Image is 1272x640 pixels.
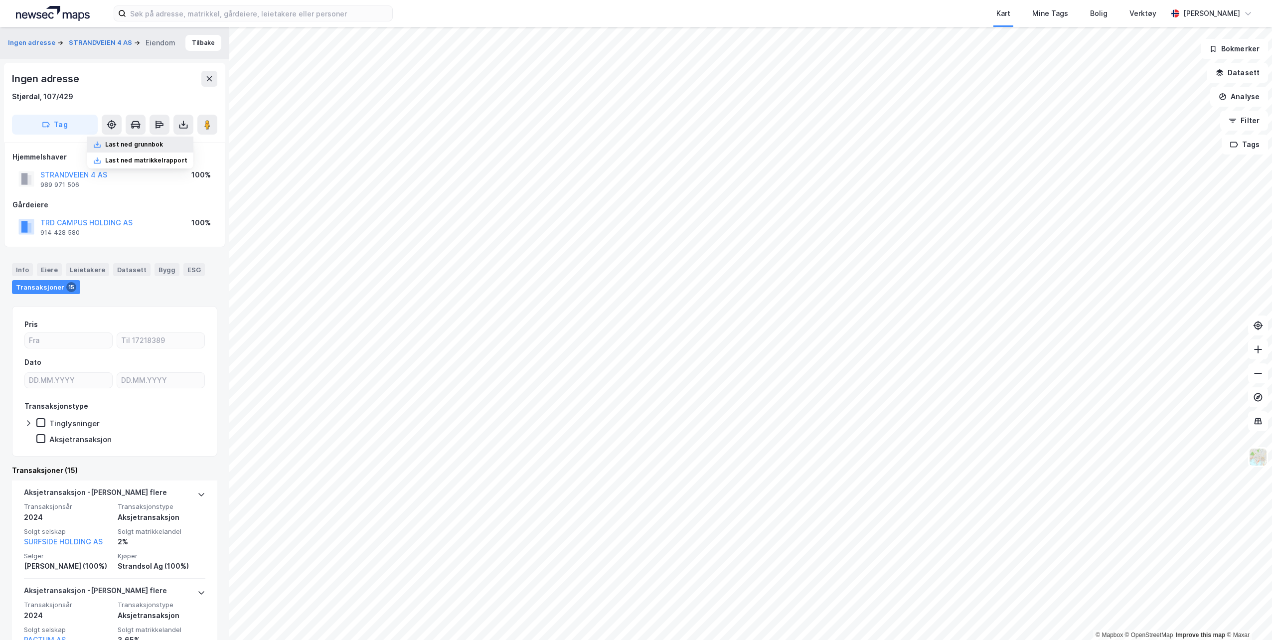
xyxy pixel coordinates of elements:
div: Dato [24,356,41,368]
button: Tag [12,115,98,135]
div: Aksjetransaksjon - [PERSON_NAME] flere [24,486,167,502]
div: 989 971 506 [40,181,79,189]
a: SURFSIDE HOLDING AS [24,537,103,546]
div: [PERSON_NAME] [1183,7,1240,19]
div: 2024 [24,610,112,622]
span: Transaksjonsår [24,502,112,511]
div: Transaksjonstype [24,400,88,412]
img: logo.a4113a55bc3d86da70a041830d287a7e.svg [16,6,90,21]
span: Selger [24,552,112,560]
div: Tinglysninger [49,419,100,428]
button: Analyse [1210,87,1268,107]
div: ESG [183,263,205,276]
div: 100% [191,169,211,181]
div: Aksjetransaksjon [118,511,205,523]
div: Aksjetransaksjon [118,610,205,622]
input: Til 17218389 [117,333,204,348]
span: Kjøper [118,552,205,560]
div: [PERSON_NAME] (100%) [24,560,112,572]
span: Solgt matrikkelandel [118,527,205,536]
a: Improve this map [1176,632,1225,639]
div: Stjørdal, 107/429 [12,91,73,103]
div: 914 428 580 [40,229,80,237]
div: Hjemmelshaver [12,151,217,163]
div: Bygg [155,263,179,276]
span: Transaksjonsår [24,601,112,609]
span: Transaksjonstype [118,601,205,609]
div: Transaksjoner [12,280,80,294]
button: Filter [1220,111,1268,131]
input: Fra [25,333,112,348]
div: Last ned grunnbok [105,141,163,149]
a: OpenStreetMap [1125,632,1173,639]
div: 15 [66,282,76,292]
div: 100% [191,217,211,229]
div: Last ned matrikkelrapport [105,157,187,164]
div: 2024 [24,511,112,523]
button: Tilbake [185,35,221,51]
div: Gårdeiere [12,199,217,211]
span: Transaksjonstype [118,502,205,511]
div: Verktøy [1129,7,1156,19]
div: Eiere [37,263,62,276]
div: Mine Tags [1032,7,1068,19]
button: Bokmerker [1201,39,1268,59]
div: Aksjetransaksjon [49,435,112,444]
div: Bolig [1090,7,1108,19]
button: Tags [1222,135,1268,155]
div: Leietakere [66,263,109,276]
span: Solgt selskap [24,527,112,536]
span: Solgt matrikkelandel [118,626,205,634]
input: Søk på adresse, matrikkel, gårdeiere, leietakere eller personer [126,6,392,21]
span: Solgt selskap [24,626,112,634]
a: Mapbox [1096,632,1123,639]
div: Datasett [113,263,151,276]
button: STRANDVEIEN 4 AS [69,38,134,48]
img: Z [1249,448,1268,467]
div: Info [12,263,33,276]
input: DD.MM.YYYY [25,373,112,388]
div: Pris [24,319,38,330]
div: Eiendom [146,37,175,49]
button: Ingen adresse [8,38,57,48]
div: Transaksjoner (15) [12,465,217,477]
div: Ingen adresse [12,71,81,87]
div: Strandsol Ag (100%) [118,560,205,572]
iframe: Chat Widget [1222,592,1272,640]
button: Datasett [1207,63,1268,83]
div: 2% [118,536,205,548]
div: Kart [996,7,1010,19]
input: DD.MM.YYYY [117,373,204,388]
div: Aksjetransaksjon - [PERSON_NAME] flere [24,585,167,601]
